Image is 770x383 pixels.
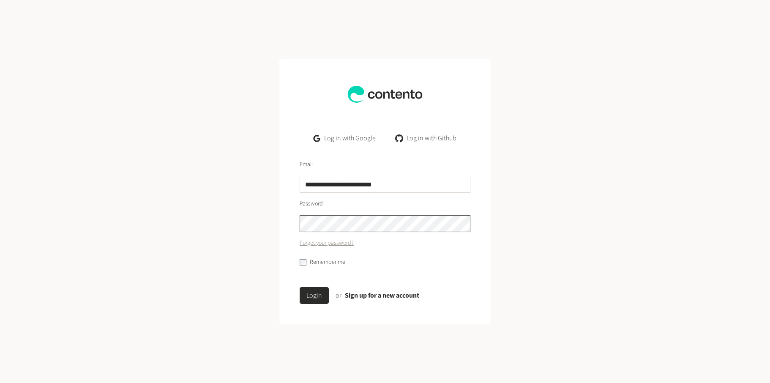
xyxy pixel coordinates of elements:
[300,287,329,304] button: Login
[300,200,323,208] label: Password
[389,130,463,147] a: Log in with Github
[336,291,341,300] span: or
[300,160,313,169] label: Email
[300,239,354,248] a: Forgot your password?
[307,130,382,147] a: Log in with Google
[345,291,419,300] a: Sign up for a new account
[310,258,345,267] label: Remember me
